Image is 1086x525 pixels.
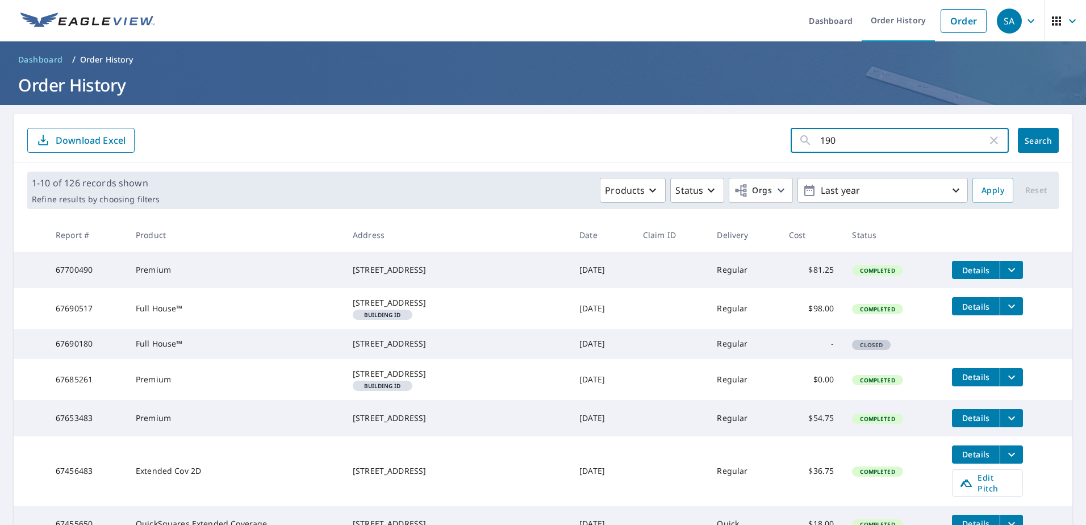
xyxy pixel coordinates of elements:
[353,264,561,276] div: [STREET_ADDRESS]
[27,128,135,153] button: Download Excel
[353,413,561,424] div: [STREET_ADDRESS]
[127,218,344,252] th: Product
[18,54,63,65] span: Dashboard
[952,261,1000,279] button: detailsBtn-67700490
[708,400,779,436] td: Regular
[708,436,779,506] td: Regular
[1018,128,1059,153] button: Search
[853,305,901,313] span: Completed
[32,194,160,205] p: Refine results by choosing filters
[1000,297,1023,315] button: filesDropdownBtn-67690517
[708,218,779,252] th: Delivery
[952,297,1000,315] button: detailsBtn-67690517
[1000,261,1023,279] button: filesDropdownBtn-67700490
[605,184,645,197] p: Products
[47,218,127,252] th: Report #
[816,181,949,201] p: Last year
[853,468,901,476] span: Completed
[959,265,993,276] span: Details
[127,359,344,400] td: Premium
[56,134,126,147] p: Download Excel
[1000,409,1023,427] button: filesDropdownBtn-67653483
[353,338,561,349] div: [STREET_ADDRESS]
[344,218,570,252] th: Address
[127,252,344,288] td: Premium
[952,409,1000,427] button: detailsBtn-67653483
[952,469,1023,497] a: Edit Pitch
[20,13,154,30] img: EV Logo
[80,54,133,65] p: Order History
[570,436,634,506] td: [DATE]
[72,53,76,66] li: /
[853,415,901,423] span: Completed
[959,301,993,312] span: Details
[1027,135,1050,146] span: Search
[952,368,1000,386] button: detailsBtn-67685261
[981,184,1004,198] span: Apply
[797,178,968,203] button: Last year
[14,51,1072,69] nav: breadcrumb
[127,436,344,506] td: Extended Cov 2D
[708,359,779,400] td: Regular
[820,124,987,156] input: Address, Report #, Claim ID, etc.
[959,372,993,382] span: Details
[729,178,793,203] button: Orgs
[670,178,724,203] button: Status
[570,252,634,288] td: [DATE]
[708,252,779,288] td: Regular
[997,9,1022,34] div: SA
[675,184,703,197] p: Status
[47,359,127,400] td: 67685261
[708,329,779,359] td: Regular
[853,376,901,384] span: Completed
[780,252,843,288] td: $81.25
[570,400,634,436] td: [DATE]
[127,329,344,359] td: Full House™
[941,9,987,33] a: Order
[634,218,708,252] th: Claim ID
[780,436,843,506] td: $36.75
[364,383,401,389] em: Building ID
[853,266,901,274] span: Completed
[708,288,779,329] td: Regular
[127,400,344,436] td: Premium
[959,413,993,423] span: Details
[1000,368,1023,386] button: filesDropdownBtn-67685261
[127,288,344,329] td: Full House™
[853,341,889,349] span: Closed
[47,252,127,288] td: 67700490
[32,176,160,190] p: 1-10 of 126 records shown
[959,449,993,460] span: Details
[843,218,943,252] th: Status
[47,329,127,359] td: 67690180
[47,436,127,506] td: 67456483
[780,359,843,400] td: $0.00
[570,218,634,252] th: Date
[1000,445,1023,464] button: filesDropdownBtn-67456483
[734,184,772,198] span: Orgs
[353,465,561,477] div: [STREET_ADDRESS]
[353,297,561,309] div: [STREET_ADDRESS]
[600,178,666,203] button: Products
[780,329,843,359] td: -
[780,218,843,252] th: Cost
[47,288,127,329] td: 67690517
[780,400,843,436] td: $54.75
[780,288,843,329] td: $98.00
[972,178,1013,203] button: Apply
[570,329,634,359] td: [DATE]
[959,472,1016,494] span: Edit Pitch
[570,359,634,400] td: [DATE]
[14,73,1072,97] h1: Order History
[353,368,561,380] div: [STREET_ADDRESS]
[364,312,401,318] em: Building ID
[14,51,68,69] a: Dashboard
[570,288,634,329] td: [DATE]
[47,400,127,436] td: 67653483
[952,445,1000,464] button: detailsBtn-67456483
